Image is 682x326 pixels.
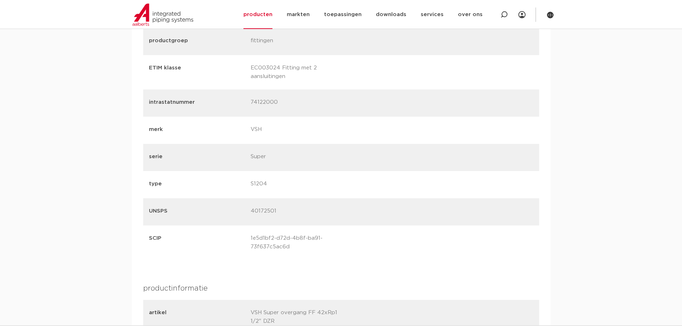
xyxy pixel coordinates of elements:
[251,98,347,108] p: 74122000
[251,152,347,162] p: Super
[149,180,245,188] p: type
[149,152,245,161] p: serie
[149,64,245,79] p: ETIM klasse
[149,234,245,250] p: SCIP
[149,98,245,107] p: intrastatnummer
[143,283,539,294] h4: productinformatie
[251,308,347,326] p: VSH Super overgang FF 42xRp1 1/2" DZR
[251,234,347,251] p: 1e5d1bf2-d72d-4b8f-ba91-73f637c5ac6d
[251,37,347,47] p: fittingen
[251,207,347,217] p: 40172501
[251,125,347,135] p: VSH
[251,180,347,190] p: S1204
[251,64,347,81] p: EC003024 Fitting met 2 aansluitingen
[149,207,245,215] p: UNSPS
[149,308,245,324] p: artikel
[149,37,245,45] p: productgroep
[149,125,245,134] p: merk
